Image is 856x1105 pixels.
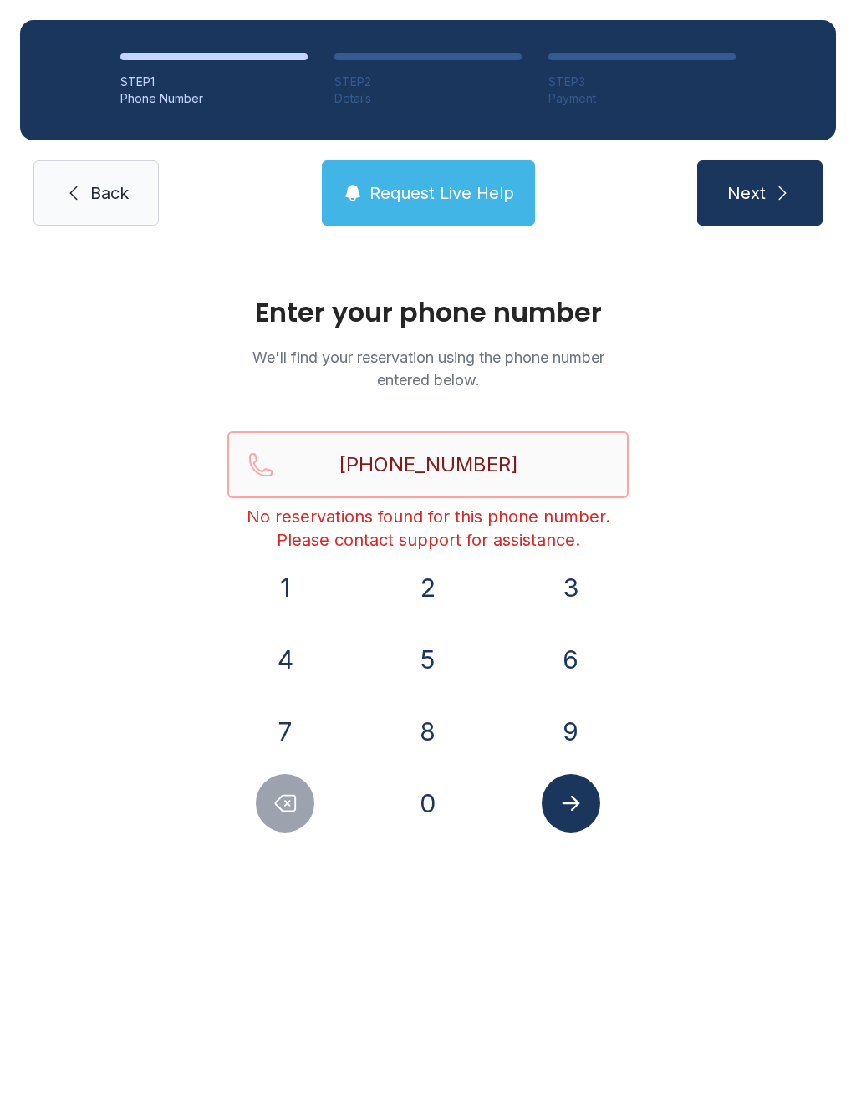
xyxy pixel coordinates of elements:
[256,630,314,689] button: 4
[227,505,629,552] div: No reservations found for this phone number. Please contact support for assistance.
[334,90,522,107] div: Details
[227,346,629,391] p: We'll find your reservation using the phone number entered below.
[548,90,736,107] div: Payment
[120,90,308,107] div: Phone Number
[227,431,629,498] input: Reservation phone number
[399,558,457,617] button: 2
[256,702,314,761] button: 7
[120,74,308,90] div: STEP 1
[399,630,457,689] button: 5
[542,630,600,689] button: 6
[256,558,314,617] button: 1
[542,774,600,833] button: Submit lookup form
[227,299,629,326] h1: Enter your phone number
[90,181,129,205] span: Back
[334,74,522,90] div: STEP 2
[542,558,600,617] button: 3
[542,702,600,761] button: 9
[369,181,514,205] span: Request Live Help
[399,774,457,833] button: 0
[399,702,457,761] button: 8
[727,181,766,205] span: Next
[548,74,736,90] div: STEP 3
[256,774,314,833] button: Delete number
